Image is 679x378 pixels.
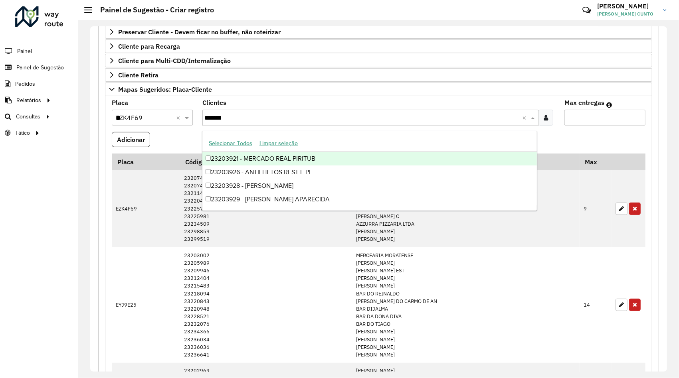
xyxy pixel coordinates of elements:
[16,112,40,121] span: Consultas
[118,86,212,93] span: Mapas Sugeridos: Placa-Cliente
[17,47,32,55] span: Painel
[202,152,537,165] div: 23203921 - MERCADO REAL PIRITUB
[580,247,612,363] td: 14
[202,165,537,179] div: 23203926 - ANTILHETOS REST E PI
[105,68,652,82] a: Cliente Retira
[522,113,529,122] span: Clear all
[180,154,352,170] th: Código Cliente
[606,102,612,108] em: Máximo de clientes que serão colocados na mesma rota com os clientes informados
[112,247,180,363] td: EYJ9E25
[112,170,180,247] td: EZK4F69
[578,2,595,19] a: Contato Rápido
[118,72,158,78] span: Cliente Retira
[202,193,537,206] div: 23203929 - [PERSON_NAME] APARECIDA
[16,63,64,72] span: Painel de Sugestão
[105,25,652,39] a: Preservar Cliente - Devem ficar no buffer, não roteirizar
[105,54,652,67] a: Cliente para Multi-CDD/Internalização
[564,98,604,107] label: Max entregas
[180,170,352,247] td: 23207439 23207490 23211478 23220433 23225797 23225981 23234509 23298859 23299519
[256,137,301,150] button: Limpar seleção
[105,83,652,96] a: Mapas Sugeridos: Placa-Cliente
[15,80,35,88] span: Pedidos
[112,98,128,107] label: Placa
[352,247,580,363] td: MERCEARIA MORATENSE [PERSON_NAME] [PERSON_NAME] EST [PERSON_NAME] [PERSON_NAME] BAR DO REINALDO [...
[202,98,226,107] label: Clientes
[202,131,537,211] ng-dropdown-panel: Options list
[180,247,352,363] td: 23203002 23205989 23209946 23212404 23215483 23218094 23220843 23220948 23228521 23232076 2323436...
[118,29,281,35] span: Preservar Cliente - Devem ficar no buffer, não roteirizar
[580,154,612,170] th: Max
[15,129,30,137] span: Tático
[105,39,652,53] a: Cliente para Recarga
[205,137,256,150] button: Selecionar Todos
[112,154,180,170] th: Placa
[202,179,537,193] div: 23203928 - [PERSON_NAME]
[580,170,612,247] td: 9
[92,6,214,14] h2: Painel de Sugestão - Criar registro
[118,43,180,49] span: Cliente para Recarga
[16,96,41,104] span: Relatórios
[112,132,150,147] button: Adicionar
[597,2,657,10] h3: [PERSON_NAME]
[597,10,657,18] span: [PERSON_NAME] CUNTO
[176,113,183,122] span: Clear all
[118,57,231,64] span: Cliente para Multi-CDD/Internalização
